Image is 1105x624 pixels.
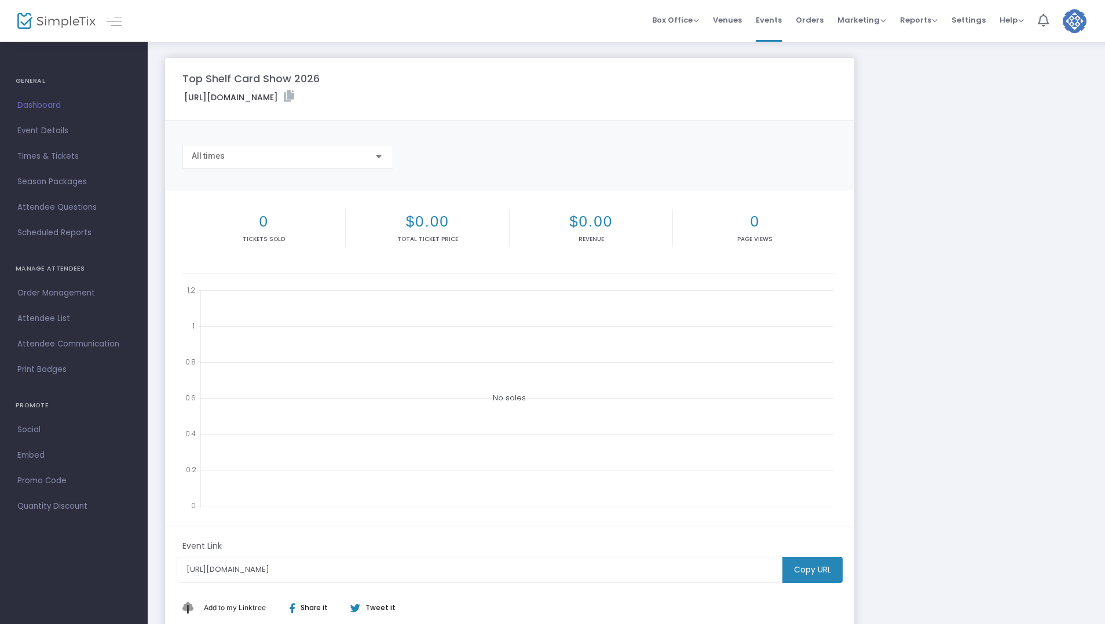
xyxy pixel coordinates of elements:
[182,71,320,86] m-panel-title: Top Shelf Card Show 2026
[16,257,132,280] h4: MANAGE ATTENDEES
[17,311,130,326] span: Attendee List
[16,70,132,93] h4: GENERAL
[17,499,130,514] span: Quantity Discount
[17,174,130,189] span: Season Packages
[348,235,506,243] p: Total Ticket Price
[512,235,670,243] p: Revenue
[1000,14,1024,25] span: Help
[185,213,343,231] h2: 0
[837,14,886,25] span: Marketing
[952,5,986,35] span: Settings
[900,14,938,25] span: Reports
[512,213,670,231] h2: $0.00
[17,200,130,215] span: Attendee Questions
[185,235,343,243] p: Tickets sold
[348,213,506,231] h2: $0.00
[17,448,130,463] span: Embed
[17,337,130,352] span: Attendee Communication
[756,5,782,35] span: Events
[17,286,130,301] span: Order Management
[796,5,824,35] span: Orders
[16,394,132,417] h4: PROMOTE
[17,422,130,437] span: Social
[204,603,266,612] span: Add to my Linktree
[182,540,222,552] m-panel-subtitle: Event Link
[201,594,269,622] button: Add This to My Linktree
[17,123,130,138] span: Event Details
[17,225,130,240] span: Scheduled Reports
[182,602,201,613] img: linktree
[652,14,699,25] span: Box Office
[17,473,130,488] span: Promo Code
[675,213,834,231] h2: 0
[17,362,130,377] span: Print Badges
[339,603,401,613] div: Tweet it
[675,235,834,243] p: Page Views
[17,149,130,164] span: Times & Tickets
[192,151,225,160] span: All times
[278,603,350,613] div: Share it
[782,557,843,583] m-button: Copy URL
[713,5,742,35] span: Venues
[184,90,294,104] label: [URL][DOMAIN_NAME]
[17,98,130,113] span: Dashboard
[182,282,837,514] div: No sales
